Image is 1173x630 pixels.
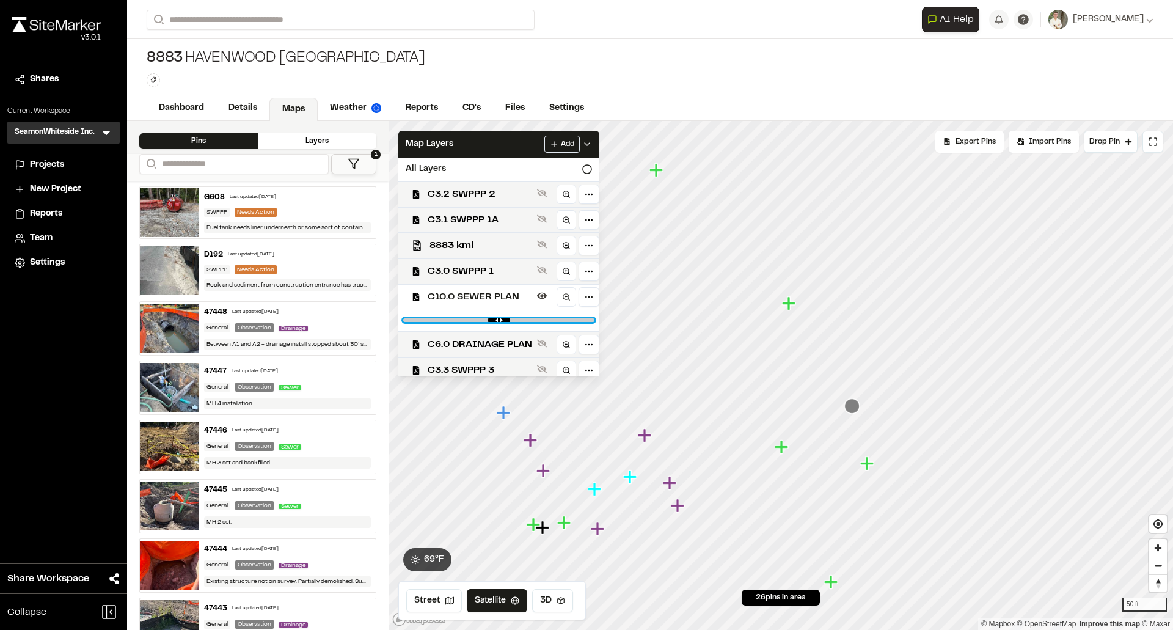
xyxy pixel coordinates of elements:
[537,97,596,120] a: Settings
[235,323,274,332] div: Observation
[557,287,576,307] a: Zoom to layer
[232,368,278,375] div: Last updated [DATE]
[428,213,532,227] span: C3.1 SWPPP 1A
[535,186,549,200] button: Show layer
[1122,598,1167,612] div: 50 ft
[756,592,806,603] span: 26 pins in area
[204,307,227,318] div: 47448
[1149,515,1167,533] button: Find my location
[535,263,549,277] button: Show layer
[406,589,462,612] button: Street
[12,32,101,43] div: Oh geez...please don't...
[204,501,230,510] div: General
[331,154,376,174] button: 1
[532,589,573,612] button: 3D
[663,475,679,491] div: Map marker
[235,501,274,510] div: Observation
[536,520,552,536] div: Map marker
[204,265,230,274] div: SWPPP
[228,251,274,258] div: Last updated [DATE]
[371,103,381,113] img: precipai.png
[204,516,371,528] div: MH 2 set.
[638,428,654,444] div: Map marker
[204,603,227,614] div: 47443
[279,504,301,509] span: Sewer
[232,605,279,612] div: Last updated [DATE]
[235,383,274,392] div: Observation
[649,163,665,178] div: Map marker
[1149,557,1167,574] button: Zoom out
[7,571,89,586] span: Share Workspace
[392,612,446,626] a: Mapbox logo
[535,211,549,226] button: Show layer
[557,262,576,281] a: Zoom to layer
[428,264,532,279] span: C3.0 SWPPP 1
[557,361,576,380] a: Zoom to layer
[1029,136,1071,147] span: Import Pins
[561,139,574,150] span: Add
[147,73,160,87] button: Edit Tags
[235,265,277,274] div: Needs Action
[591,521,607,537] div: Map marker
[535,362,549,376] button: Show layer
[389,121,1173,630] canvas: Map
[235,620,274,629] div: Observation
[922,7,979,32] button: Open AI Assistant
[147,49,183,68] span: 8883
[12,17,101,32] img: rebrand.png
[544,136,580,153] button: Add
[269,98,318,121] a: Maps
[30,73,59,86] span: Shares
[235,442,274,451] div: Observation
[204,323,230,332] div: General
[30,207,62,221] span: Reports
[204,576,371,587] div: Existing structure not on survey. Partially demolished. Sump to rim unknown, pipe size estimated 42”
[467,589,527,612] button: Satellite
[147,97,216,120] a: Dashboard
[824,574,840,590] div: Map marker
[557,236,576,255] a: Zoom to layer
[371,150,381,159] span: 1
[1048,10,1068,29] img: User
[922,7,984,32] div: Open AI Assistant
[232,427,279,434] div: Last updated [DATE]
[232,309,279,316] div: Last updated [DATE]
[428,363,532,378] span: C3.3 SWPPP 3
[860,456,876,472] div: Map marker
[140,541,199,590] img: file
[15,73,112,86] a: Shares
[258,133,376,149] div: Layers
[527,517,543,533] div: Map marker
[30,158,64,172] span: Projects
[1080,620,1140,628] a: Map feedback
[140,422,199,471] img: file
[524,433,539,449] div: Map marker
[1149,575,1167,592] span: Reset bearing to north
[204,442,230,451] div: General
[204,425,227,436] div: 47446
[15,158,112,172] a: Projects
[140,246,199,295] img: file
[204,366,227,377] div: 47447
[204,383,230,392] div: General
[235,208,277,217] div: Needs Action
[279,444,301,450] span: Sewer
[204,279,371,291] div: Rock and sediment from construction entrance has tracked onto roadway and needs to be cleaned.
[1149,539,1167,557] button: Zoom in
[30,256,65,269] span: Settings
[535,288,549,303] button: Hide layer
[588,482,604,497] div: Map marker
[406,137,453,151] span: Map Layers
[140,482,199,530] img: file
[139,154,161,174] button: Search
[30,232,53,245] span: Team
[428,337,532,352] span: C6.0 DRAINAGE PLAN
[403,548,451,571] button: 69°F
[204,620,230,629] div: General
[216,97,269,120] a: Details
[535,336,549,351] button: Show layer
[557,185,576,204] a: Zoom to layer
[30,183,81,196] span: New Project
[7,106,120,117] p: Current Workspace
[1017,620,1076,628] a: OpenStreetMap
